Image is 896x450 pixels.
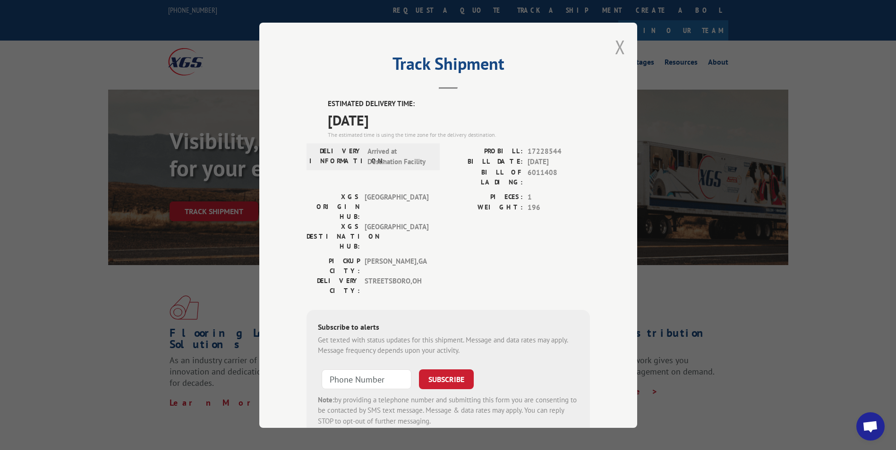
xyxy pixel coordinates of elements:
a: Open chat [856,412,885,441]
span: [DATE] [528,157,590,167]
label: BILL OF LADING: [448,167,523,187]
span: Arrived at Destination Facility [367,146,431,167]
div: The estimated time is using the time zone for the delivery destination. [328,130,590,139]
span: [PERSON_NAME] , GA [365,256,428,275]
label: PROBILL: [448,146,523,157]
label: BILL DATE: [448,157,523,167]
span: 17228544 [528,146,590,157]
div: Get texted with status updates for this shipment. Message and data rates may apply. Message frequ... [318,334,579,356]
span: [GEOGRAPHIC_DATA] [365,192,428,221]
strong: Note: [318,395,334,404]
label: XGS ORIGIN HUB: [307,192,360,221]
span: [DATE] [328,109,590,130]
label: PIECES: [448,192,523,202]
span: STREETSBORO , OH [365,275,428,295]
span: 196 [528,202,590,213]
span: 6011408 [528,167,590,187]
button: SUBSCRIBE [419,369,474,389]
div: Subscribe to alerts [318,321,579,334]
label: XGS DESTINATION HUB: [307,221,360,251]
span: 1 [528,192,590,202]
input: Phone Number [322,369,411,389]
h2: Track Shipment [307,57,590,75]
label: ESTIMATED DELIVERY TIME: [328,99,590,109]
label: PICKUP CITY: [307,256,360,275]
label: WEIGHT: [448,202,523,213]
span: [GEOGRAPHIC_DATA] [365,221,428,251]
div: by providing a telephone number and submitting this form you are consenting to be contacted by SM... [318,394,579,426]
label: DELIVERY INFORMATION: [309,146,363,167]
button: Close modal [615,34,625,59]
label: DELIVERY CITY: [307,275,360,295]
